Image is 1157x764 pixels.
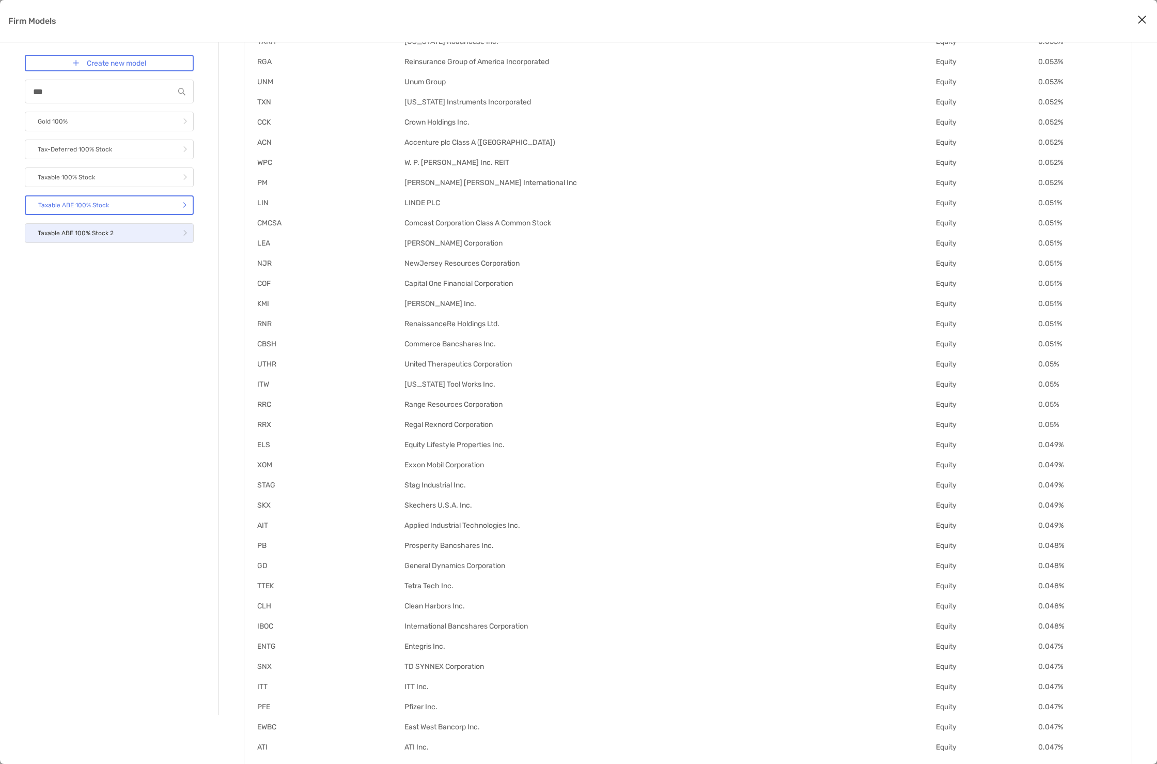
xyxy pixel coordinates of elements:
td: East West Bancorp Inc. [404,722,935,732]
td: [PERSON_NAME] Corporation [404,238,935,248]
td: Equity [935,621,1038,631]
td: Tetra Tech Inc. [404,581,935,591]
td: GD [257,561,404,571]
td: PFE [257,702,404,712]
td: Equity [935,541,1038,551]
td: 0.052 % [1038,178,1119,188]
td: STAG [257,480,404,490]
td: Equity [935,279,1038,288]
td: Clean Harbors Inc. [404,601,935,611]
td: Equity [935,158,1038,167]
td: SNX [257,662,404,671]
p: Gold 100% [38,115,68,128]
td: Equity [935,238,1038,248]
a: Create new model [25,55,194,71]
td: 0.047 % [1038,682,1119,692]
td: Equity [935,641,1038,651]
td: Equity [935,198,1038,208]
td: ATI Inc. [404,742,935,752]
td: IBOC [257,621,404,631]
td: LIN [257,198,404,208]
p: Tax-Deferred 100% Stock [38,143,112,156]
td: 0.052 % [1038,137,1119,147]
td: International Bancshares Corporation [404,621,935,631]
td: 0.05 % [1038,420,1119,430]
td: 0.051 % [1038,258,1119,268]
td: 0.047 % [1038,722,1119,732]
td: ITW [257,379,404,389]
td: Equity [935,57,1038,67]
td: Stag Industrial Inc. [404,480,935,490]
td: Equity [935,339,1038,349]
td: RRX [257,420,404,430]
td: 0.051 % [1038,238,1119,248]
p: Taxable 100% Stock [38,171,95,184]
td: XOM [257,460,404,470]
td: 0.052 % [1038,97,1119,107]
td: UTHR [257,359,404,369]
td: Equity [935,601,1038,611]
td: Equity [935,178,1038,188]
td: LINDE PLC [404,198,935,208]
td: 0.048 % [1038,561,1119,571]
td: COF [257,279,404,288]
td: United Therapeutics Corporation [404,359,935,369]
td: 0.048 % [1038,541,1119,551]
a: Tax-Deferred 100% Stock [25,140,194,159]
td: Equity [935,117,1038,127]
td: 0.048 % [1038,581,1119,591]
td: RRC [257,400,404,409]
td: Pfizer Inc. [404,702,935,712]
td: Range Resources Corporation [404,400,935,409]
td: PM [257,178,404,188]
td: 0.052 % [1038,158,1119,167]
td: 0.05 % [1038,400,1119,409]
td: Equity Lifestyle Properties Inc. [404,440,935,450]
td: Crown Holdings Inc. [404,117,935,127]
td: Equity [935,662,1038,671]
td: SKX [257,500,404,510]
td: Equity [935,480,1038,490]
td: NewJersey Resources Corporation [404,258,935,268]
td: CBSH [257,339,404,349]
td: 0.048 % [1038,621,1119,631]
td: 0.051 % [1038,299,1119,309]
td: Equity [935,137,1038,147]
td: 0.053 % [1038,57,1119,67]
td: Equity [935,400,1038,409]
td: Equity [935,742,1038,752]
td: ATI [257,742,404,752]
td: General Dynamics Corporation [404,561,935,571]
td: 0.05 % [1038,379,1119,389]
td: Entegris Inc. [404,641,935,651]
td: 0.053 % [1038,77,1119,87]
td: NJR [257,258,404,268]
td: W. P. [PERSON_NAME] Inc. REIT [404,158,935,167]
td: Commerce Bancshares Inc. [404,339,935,349]
td: Equity [935,359,1038,369]
td: Equity [935,97,1038,107]
td: Equity [935,258,1038,268]
td: 0.049 % [1038,460,1119,470]
td: CLH [257,601,404,611]
td: Equity [935,460,1038,470]
td: Equity [935,581,1038,591]
td: ITT Inc. [404,682,935,692]
td: EWBC [257,722,404,732]
td: Prosperity Bancshares Inc. [404,541,935,551]
td: Equity [935,299,1038,309]
td: Capital One Financial Corporation [404,279,935,288]
p: Taxable ABE 100% Stock [38,199,109,212]
p: Firm Models [8,14,56,27]
td: 0.051 % [1038,198,1119,208]
button: Close modal [1134,12,1150,28]
td: 0.048 % [1038,601,1119,611]
td: Equity [935,319,1038,329]
td: LEA [257,238,404,248]
td: Equity [935,218,1038,228]
p: Taxable ABE 100% Stock 2 [38,227,114,240]
td: Equity [935,500,1038,510]
td: Skechers U.S.A. Inc. [404,500,935,510]
td: Equity [935,682,1038,692]
td: RNR [257,319,404,329]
